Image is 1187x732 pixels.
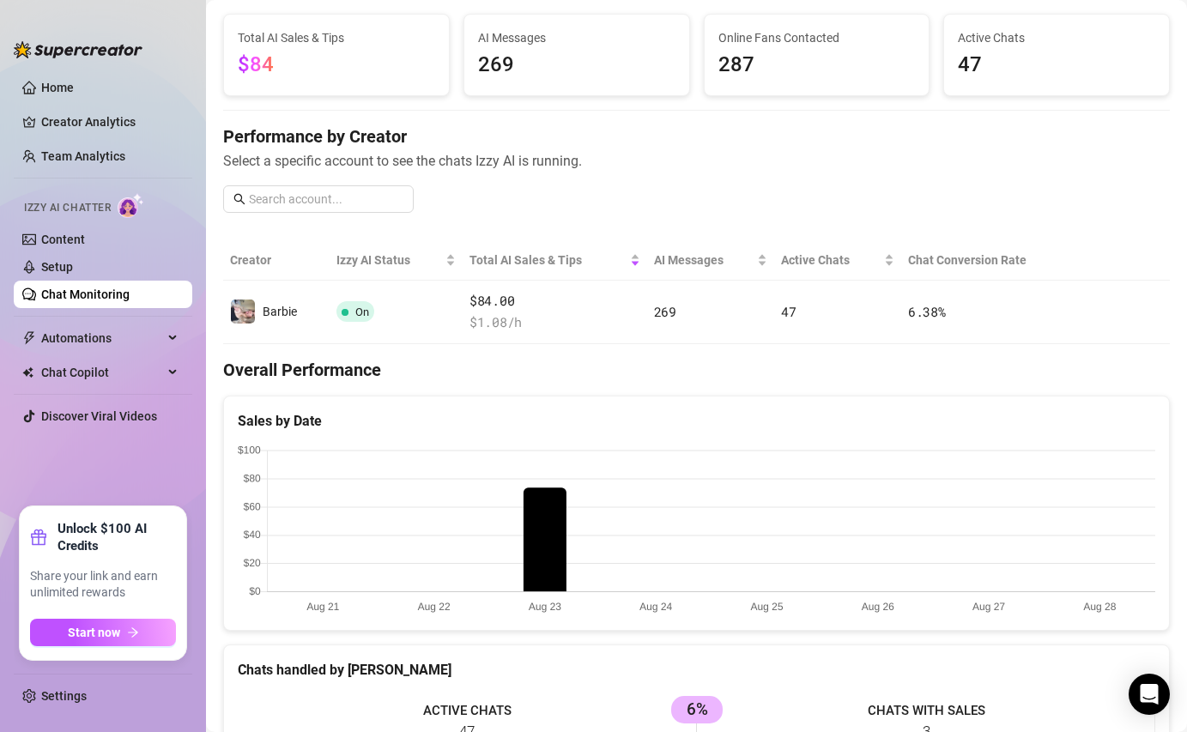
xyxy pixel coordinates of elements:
[355,306,369,318] span: On
[463,240,647,281] th: Total AI Sales & Tips
[249,190,403,209] input: Search account...
[958,49,1155,82] span: 47
[647,240,775,281] th: AI Messages
[68,626,120,639] span: Start now
[774,240,900,281] th: Active Chats
[41,260,73,274] a: Setup
[238,28,435,47] span: Total AI Sales & Tips
[118,193,144,218] img: AI Chatter
[901,240,1075,281] th: Chat Conversion Rate
[24,200,111,216] span: Izzy AI Chatter
[41,689,87,703] a: Settings
[330,240,463,281] th: Izzy AI Status
[22,331,36,345] span: thunderbolt
[41,233,85,246] a: Content
[41,81,74,94] a: Home
[41,409,157,423] a: Discover Viral Videos
[30,568,176,602] span: Share your link and earn unlimited rewards
[718,49,916,82] span: 287
[1129,674,1170,715] div: Open Intercom Messenger
[238,52,274,76] span: $84
[127,626,139,638] span: arrow-right
[41,359,163,386] span: Chat Copilot
[41,287,130,301] a: Chat Monitoring
[223,240,330,281] th: Creator
[238,659,1155,681] div: Chats handled by [PERSON_NAME]
[231,299,255,324] img: Barbie
[41,324,163,352] span: Automations
[469,251,627,269] span: Total AI Sales & Tips
[223,124,1170,148] h4: Performance by Creator
[238,410,1155,432] div: Sales by Date
[41,108,179,136] a: Creator Analytics
[781,251,880,269] span: Active Chats
[58,520,176,554] strong: Unlock $100 AI Credits
[233,193,245,205] span: search
[718,28,916,47] span: Online Fans Contacted
[41,149,125,163] a: Team Analytics
[30,619,176,646] button: Start nowarrow-right
[478,28,675,47] span: AI Messages
[654,303,676,320] span: 269
[22,366,33,378] img: Chat Copilot
[30,529,47,546] span: gift
[781,303,796,320] span: 47
[958,28,1155,47] span: Active Chats
[223,150,1170,172] span: Select a specific account to see the chats Izzy AI is running.
[263,305,297,318] span: Barbie
[223,358,1170,382] h4: Overall Performance
[908,303,946,320] span: 6.38 %
[14,41,142,58] img: logo-BBDzfeDw.svg
[478,49,675,82] span: 269
[654,251,754,269] span: AI Messages
[336,251,442,269] span: Izzy AI Status
[469,312,640,333] span: $ 1.08 /h
[469,291,640,312] span: $84.00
